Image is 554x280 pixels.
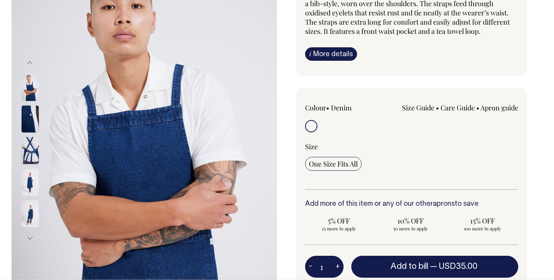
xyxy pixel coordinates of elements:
span: 25 more to apply [309,225,369,232]
button: Previous [24,55,36,72]
img: denim [22,168,39,195]
a: Size Guide [402,103,434,112]
span: • [476,103,479,112]
span: USD35.00 [439,263,477,270]
a: aprons [433,201,455,207]
input: 5% OFF 25 more to apply [305,214,372,234]
span: — [430,263,479,270]
label: Denim [331,103,352,112]
span: 5% OFF [309,216,369,225]
h6: Add more of this item or any of our other to save [305,200,518,208]
div: Size [305,142,518,151]
span: Add to bill [390,263,428,270]
span: One Size Fits All [309,159,358,168]
a: Apron guide [481,103,518,112]
img: denim [22,74,39,101]
button: Add to bill —USD35.00 [351,256,518,277]
span: 100 more to apply [452,225,512,232]
button: + [332,259,344,275]
img: denim [22,105,39,132]
img: denim [22,137,39,164]
div: Colour [305,103,390,112]
button: - [305,259,316,275]
span: 15% OFF [452,216,512,225]
a: iMore details [305,47,357,61]
span: • [326,103,329,112]
span: 10% OFF [381,216,441,225]
button: Next [24,229,36,247]
input: 15% OFF 100 more to apply [449,214,516,234]
input: 10% OFF 50 more to apply [377,214,444,234]
a: Care Guide [441,103,475,112]
span: • [436,103,439,112]
span: i [309,50,311,58]
span: 50 more to apply [381,225,441,232]
input: One Size Fits All [305,157,362,171]
img: denim [22,200,39,227]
